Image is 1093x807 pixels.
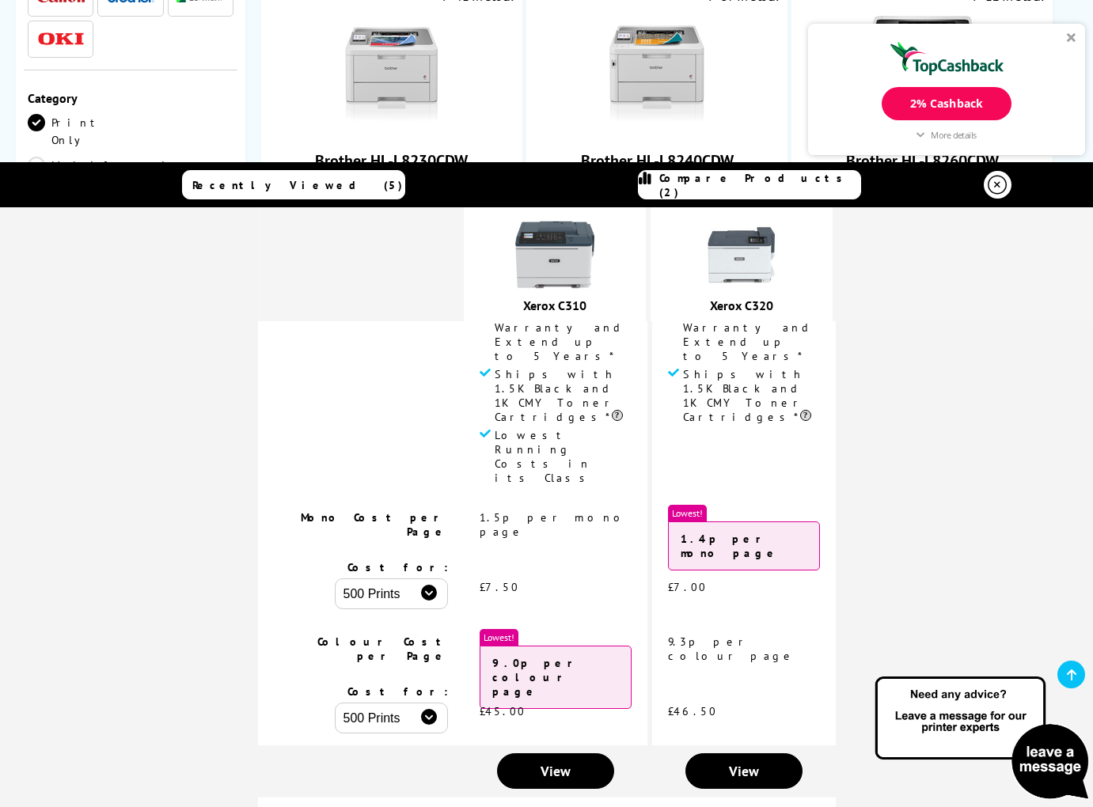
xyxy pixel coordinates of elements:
a: Brother HL-L8240CDW [581,150,734,171]
a: OKI [37,29,85,49]
img: xerox-c320-front-small.jpg [702,215,781,294]
span: 1.5p per mono page [480,510,629,539]
strong: 9.0p per colour page [492,656,582,699]
span: £7.50 [480,580,519,594]
a: Compare Products (2) [638,170,861,199]
span: £7.00 [668,580,707,594]
a: View [497,753,614,789]
a: Xerox C320 [710,297,773,313]
span: Recently Viewed (5) [192,178,403,192]
img: Brother HL-L8260CDW [863,16,981,134]
span: Colour Cost per Page [317,635,448,663]
a: Xerox C310 [523,297,586,313]
a: Brother HL-L8240CDW [598,122,716,138]
a: Print Only [28,114,131,149]
span: Cost for: [347,560,448,574]
a: Brother HL-L8230CDW [332,122,451,138]
a: View [685,753,803,789]
span: £45.00 [480,704,526,718]
span: View [541,762,571,780]
span: Ships with 1.5K Black and 1K CMY Toner Cartridges* [683,367,820,424]
span: Compare Products (2) [659,171,860,199]
img: Open Live Chat window [871,674,1093,804]
span: Cost for: [347,684,448,699]
span: Free 3 Year On-Site Warranty and Extend up to 5 Years* [683,292,820,363]
span: Ships with 1.5K Black and 1K CMY Toner Cartridges* [495,367,632,424]
a: Brother HL-L8230CDW [315,150,468,171]
img: Brother HL-L8240CDW [598,16,716,134]
span: Free 3 Year On-Site Warranty and Extend up to 5 Years* [495,292,632,363]
strong: 1.4p per mono page [681,532,780,560]
img: Xerox-C310-Front-Small.jpg [515,215,594,294]
span: Mono Cost per Page [301,510,448,539]
div: Category [28,90,233,106]
span: Lowest! [668,505,707,521]
span: 9.3p per colour page [668,635,795,663]
span: Lowest! [480,629,518,646]
a: Brother HL-L8260CDW [846,150,999,171]
span: Lowest Running Costs in its Class [495,428,632,485]
span: View [729,762,759,780]
img: OKI [37,32,85,46]
img: Brother HL-L8230CDW [332,16,451,134]
a: Recently Viewed (5) [182,170,405,199]
a: Multifunction [28,157,200,174]
span: £46.50 [668,704,717,718]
